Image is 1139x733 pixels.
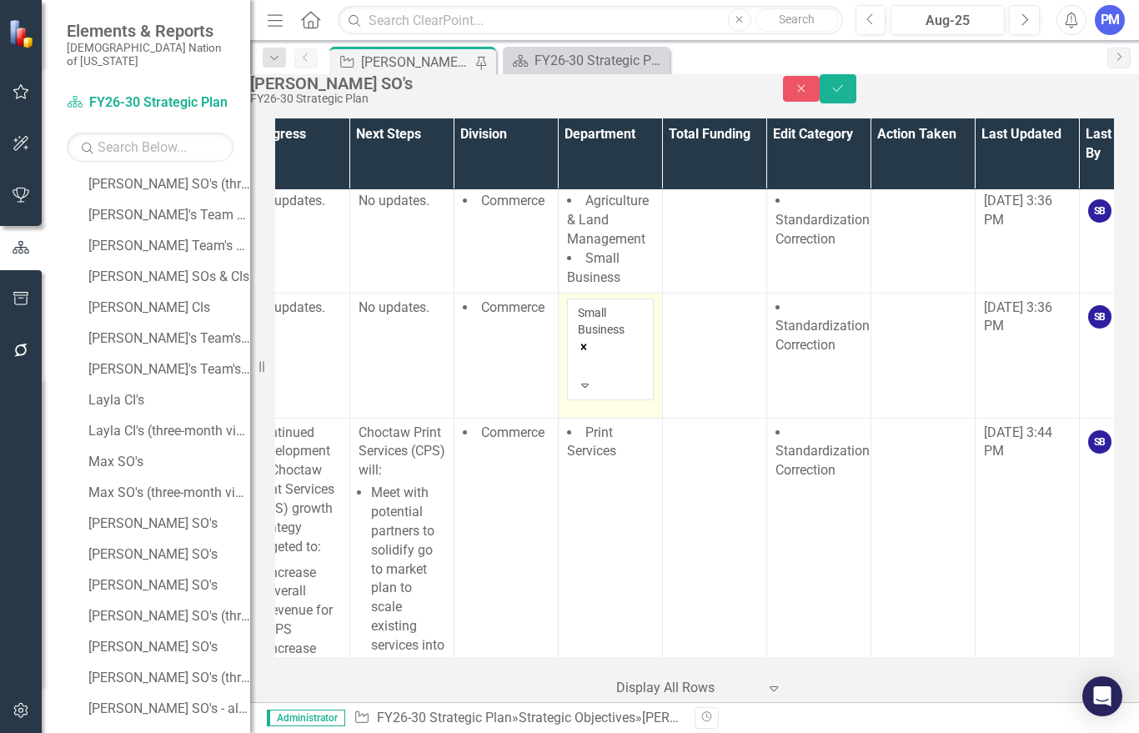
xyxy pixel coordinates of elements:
a: [PERSON_NAME] SO's [84,541,250,568]
button: Search [755,8,839,32]
span: Administrator [267,710,345,726]
span: Commerce [481,424,544,440]
a: [PERSON_NAME]'s Team's SOs FY26-Y31 (Copy) [84,356,250,383]
a: [PERSON_NAME] SO's [84,634,250,660]
div: [DATE] 3:36 PM [984,192,1071,230]
div: [PERSON_NAME] SO's (three-month view) [88,609,250,624]
a: Layla CI's [84,387,250,414]
span: Elements & Reports [67,21,233,41]
div: [PERSON_NAME] SO's (three-month view) [88,177,250,192]
div: » » [354,709,682,728]
span: Print Services [567,424,616,459]
div: FY26-30 Strategic Plan [534,50,665,71]
div: Open Intercom Messenger [1082,676,1122,716]
a: Max SO's (three-month view) [84,479,250,506]
a: FY26-30 Strategic Plan [377,710,512,725]
img: ClearPoint Strategy [8,18,38,48]
span: Commerce [481,193,544,208]
div: [PERSON_NAME] SO's [88,547,250,562]
p: Continued development of Choctaw Print Services (CPS) growth strategy targeted to: [254,424,341,560]
input: Search Below... [67,133,233,162]
div: [DATE] 3:44 PM [984,424,1071,462]
div: Layla CI's (three-month view) [88,424,250,439]
div: Max SO's [88,454,250,469]
div: [PERSON_NAME]'s Team SO's [88,208,250,223]
div: [PERSON_NAME] SO's [250,74,750,93]
button: PM [1095,5,1125,35]
span: Commerce [481,299,544,315]
div: [PERSON_NAME] SOs & CIs [88,269,250,284]
span: Agriculture & Land Management [567,193,649,247]
p: No updates. [359,299,445,318]
p: No updates. [254,299,341,318]
span: Small Business [567,250,620,285]
div: [PERSON_NAME] SO's - all items [88,701,250,716]
small: [DEMOGRAPHIC_DATA] Nation of [US_STATE] [67,41,233,68]
a: [PERSON_NAME] SO's [84,510,250,537]
span: Standardization Correction [775,212,870,247]
div: [DATE] 3:36 PM [984,299,1071,337]
div: Layla CI's [88,393,250,408]
span: Standardization Correction [775,318,870,353]
a: Max SO's [84,449,250,475]
a: [PERSON_NAME] SO's (three-month view) [84,603,250,630]
a: [PERSON_NAME] SO's - all items [84,695,250,722]
p: No updates. [254,192,341,211]
a: [PERSON_NAME] SOs & CIs [84,264,250,290]
button: Aug-25 [891,5,1005,35]
div: [PERSON_NAME] SO's [642,710,771,725]
p: Choctaw Print Services (CPS) will: [359,424,445,481]
div: [PERSON_NAME] Team's SOs [88,238,250,254]
a: [PERSON_NAME] SO's (three-month view) [84,171,250,198]
p: No updates. [359,192,445,211]
a: FY26-30 Strategic Plan [507,50,665,71]
div: Small Business [578,304,643,338]
div: [PERSON_NAME] SO's [88,578,250,593]
div: [PERSON_NAME]'s Team's SOs FY26-Y31 [88,331,250,346]
div: FY26-30 Strategic Plan [250,93,750,105]
div: SB [1088,305,1111,329]
div: [PERSON_NAME] SO's [88,516,250,531]
div: [PERSON_NAME] CIs [88,300,250,315]
a: Layla CI's (three-month view) [84,418,250,444]
span: Standardization Correction [775,443,870,478]
div: Aug-25 [896,11,999,31]
div: [PERSON_NAME] SO's (three-month view) [88,670,250,685]
a: FY26-30 Strategic Plan [67,93,233,113]
div: [PERSON_NAME]'s Team's SOs FY26-Y31 (Copy) [88,362,250,377]
li: Increase overall revenue for CPS [267,564,341,640]
span: Search [779,13,815,26]
a: [PERSON_NAME] SO's [84,572,250,599]
a: [PERSON_NAME] CIs [84,294,250,321]
a: [PERSON_NAME]'s Team's SOs FY26-Y31 [84,325,250,352]
a: [PERSON_NAME] SO's (three-month view) [84,665,250,691]
div: Max SO's (three-month view) [88,485,250,500]
div: [PERSON_NAME] SO's [361,52,471,73]
div: SB [1088,430,1111,454]
a: [PERSON_NAME]'s Team SO's [84,202,250,228]
div: Remove Small Business [578,338,643,354]
a: [PERSON_NAME] Team's SOs [84,233,250,259]
input: Search ClearPoint... [338,6,842,35]
div: [PERSON_NAME] SO's [88,640,250,655]
a: Strategic Objectives [519,710,635,725]
div: SB [1088,199,1111,223]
